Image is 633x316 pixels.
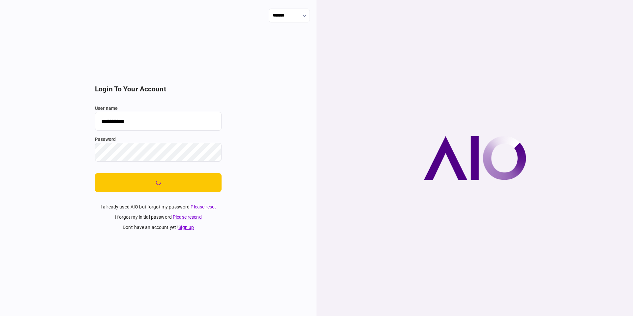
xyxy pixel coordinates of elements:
img: AIO company logo [424,136,526,180]
div: I already used AIO but forgot my password [95,204,222,210]
a: Please reset [191,204,216,209]
label: password [95,136,222,143]
h2: login to your account [95,85,222,93]
input: user name [95,112,222,131]
div: don't have an account yet ? [95,224,222,231]
a: Sign up [178,225,194,230]
button: login [95,173,222,192]
input: show language options [269,9,310,22]
label: user name [95,105,222,112]
a: Please resend [173,214,202,220]
input: password [95,143,222,162]
div: I forgot my initial password [95,214,222,221]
